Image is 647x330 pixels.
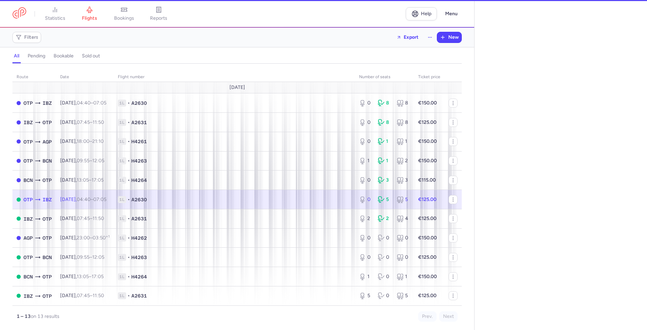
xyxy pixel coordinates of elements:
div: 5 [378,196,391,203]
span: 1L [118,100,126,107]
th: number of seats [355,72,414,82]
a: Help [406,7,437,20]
th: Ticket price [414,72,444,82]
span: OTP [24,157,33,165]
span: [DATE] [229,85,245,90]
div: 1 [378,157,391,164]
time: 07:05 [93,100,106,106]
div: 0 [397,254,410,261]
div: 1 [359,273,372,280]
div: 0 [378,292,391,299]
div: 8 [378,119,391,126]
span: A2630 [131,100,147,107]
time: 13:05 [77,274,89,279]
span: on 13 results [31,313,59,319]
span: • [128,157,130,164]
span: AGP [43,138,52,146]
div: 0 [378,235,391,241]
strong: €125.00 [418,119,437,125]
span: flights [82,15,97,21]
span: H4264 [131,177,147,184]
span: • [128,273,130,280]
span: • [128,119,130,126]
span: – [77,119,104,125]
button: New [437,32,461,43]
div: 2 [397,157,410,164]
span: BCN [43,157,52,165]
a: reports [141,6,176,21]
span: [DATE], [60,177,104,183]
span: [DATE], [60,196,106,202]
button: Export [392,32,423,43]
span: [DATE], [60,235,110,241]
span: • [128,254,130,261]
time: 07:45 [77,293,90,299]
span: • [128,177,130,184]
span: [DATE], [60,274,104,279]
span: BCN [24,176,33,184]
span: IBZ [24,292,33,300]
time: 11:50 [93,119,104,125]
span: – [77,254,104,260]
time: 12:05 [92,254,104,260]
span: BCN [43,254,52,261]
span: 1L [118,235,126,241]
button: Prev. [418,311,437,322]
strong: €125.00 [418,293,437,299]
span: OTP [24,138,33,146]
span: IBZ [24,119,33,126]
strong: €150.00 [418,100,437,106]
div: 1 [359,157,372,164]
span: – [77,216,104,221]
span: – [77,177,104,183]
div: 0 [378,273,391,280]
h4: bookable [54,53,74,59]
time: 17:05 [92,274,104,279]
span: OTP [43,176,52,184]
strong: €150.00 [418,158,437,164]
div: 5 [359,292,372,299]
th: route [12,72,56,82]
span: OTP [43,119,52,126]
span: OTP [43,273,52,281]
span: • [128,235,130,241]
h4: pending [28,53,45,59]
span: 1L [118,177,126,184]
div: 5 [397,196,410,203]
div: 0 [359,177,372,184]
div: 8 [378,100,391,107]
button: Next [439,311,458,322]
time: 21:10 [92,138,104,144]
span: – [77,158,104,164]
th: date [56,72,114,82]
span: 1L [118,119,126,126]
strong: €125.00 [418,196,437,202]
a: flights [72,6,107,21]
span: Export [404,35,419,40]
time: 11:50 [93,216,104,221]
div: 2 [359,215,372,222]
span: [DATE], [60,138,104,144]
div: 0 [359,119,372,126]
span: OTP [43,215,52,223]
div: 0 [378,254,391,261]
span: A2631 [131,119,147,126]
span: statistics [45,15,65,21]
span: 1L [118,254,126,261]
span: [DATE], [60,216,104,221]
div: 0 [359,100,372,107]
time: 09:55 [77,254,90,260]
span: AGP [24,234,33,242]
div: 5 [397,292,410,299]
div: 1 [397,273,410,280]
span: Filters [24,35,38,40]
span: 1L [118,292,126,299]
span: IBZ [43,99,52,107]
strong: €150.00 [418,138,437,144]
h4: sold out [82,53,100,59]
th: Flight number [114,72,355,82]
button: Filters [13,32,41,43]
div: 3 [378,177,391,184]
span: – [77,235,110,241]
span: A2631 [131,292,147,299]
